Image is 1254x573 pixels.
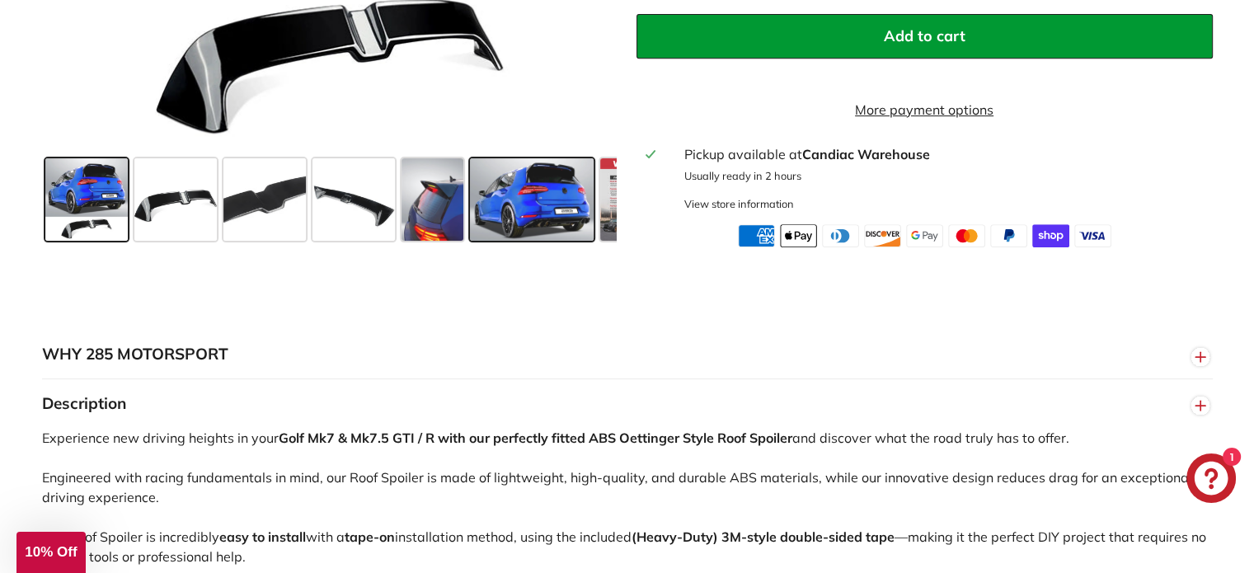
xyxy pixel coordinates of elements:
img: master [948,224,985,247]
strong: Candiac Warehouse [801,146,929,162]
img: shopify_pay [1032,224,1069,247]
div: 10% Off [16,532,86,573]
img: american_express [738,224,775,247]
div: View store information [683,196,793,212]
img: visa [1074,224,1111,247]
img: discover [864,224,901,247]
strong: tape-on [345,528,395,545]
img: diners_club [822,224,859,247]
img: google_pay [906,224,943,247]
img: apple_pay [780,224,817,247]
strong: (Heavy-Duty) 3M-style double-sided tape [632,528,895,545]
button: Description [42,379,1213,429]
strong: Golf Mk7 & Mk7.5 GTI / R with our perfectly fitted ABS Oettinger Style Roof Spoiler [279,430,792,446]
span: Add to cart [884,26,965,45]
button: Add to cart [636,14,1213,59]
a: More payment options [636,100,1213,120]
div: Pickup available at [683,144,1202,164]
span: 10% Off [25,544,77,560]
p: Usually ready in 2 hours [683,168,1202,184]
inbox-online-store-chat: Shopify online store chat [1181,453,1241,507]
img: paypal [990,224,1027,247]
strong: easy to install [219,528,306,545]
button: WHY 285 MOTORSPORT [42,330,1213,379]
